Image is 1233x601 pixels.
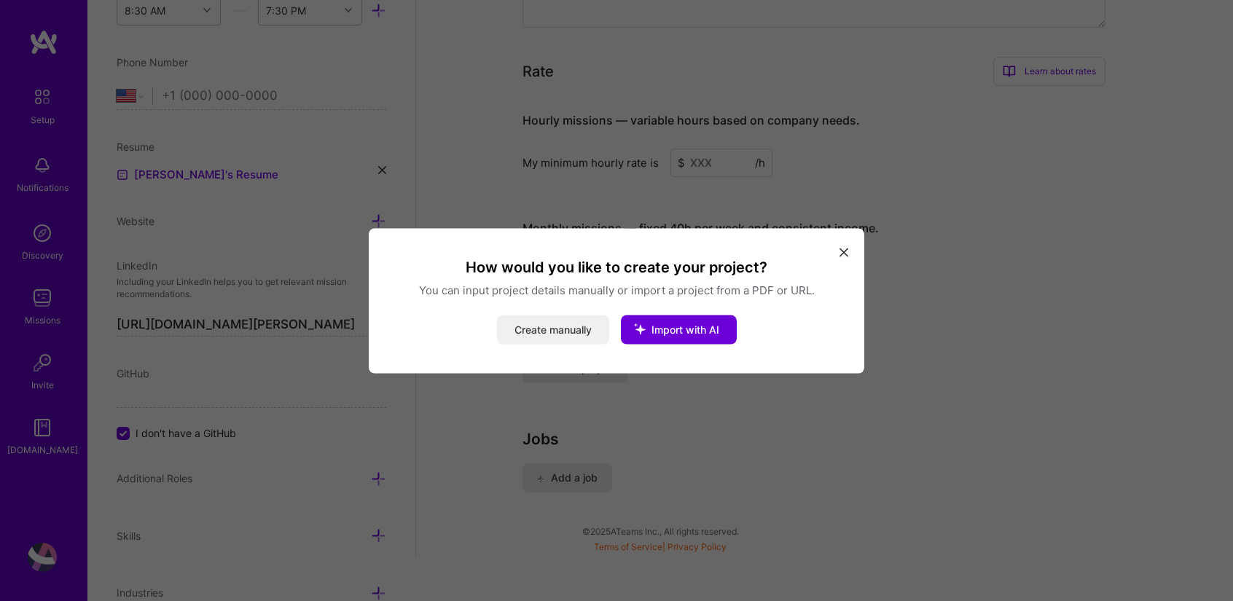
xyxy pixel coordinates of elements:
[621,315,737,344] button: Import with AI
[621,310,659,347] i: icon StarsWhite
[497,315,609,344] button: Create manually
[651,323,719,335] span: Import with AI
[369,228,864,373] div: modal
[386,282,847,297] p: You can input project details manually or import a project from a PDF or URL.
[386,257,847,276] h3: How would you like to create your project?
[839,248,848,257] i: icon Close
